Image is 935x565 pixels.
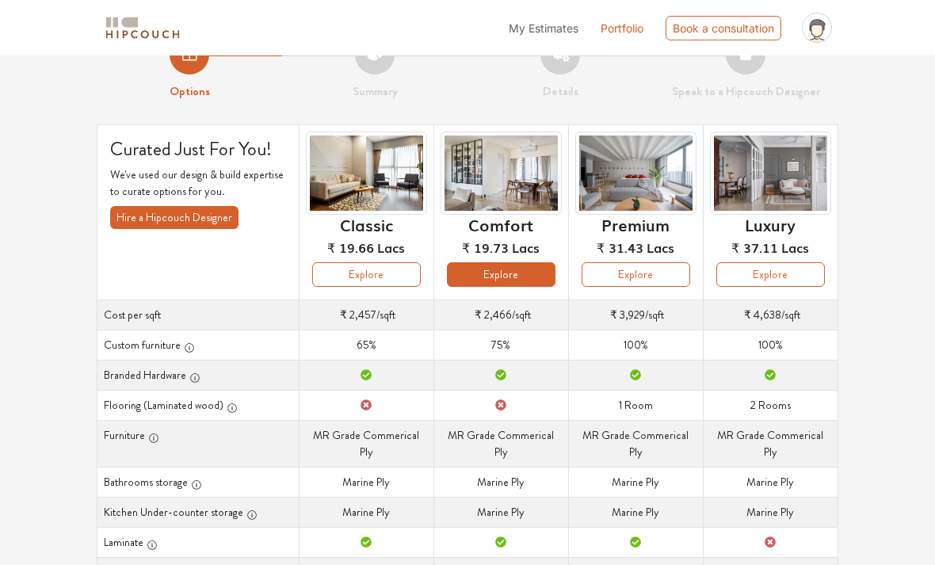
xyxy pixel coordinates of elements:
strong: Details [543,82,578,100]
p: We've used our design & build expertise to curate options for you. [110,166,286,200]
button: Explore [312,262,421,287]
span: ₹ 37.11 [731,238,778,257]
td: 2 Rooms [703,390,838,420]
h4: Curated Just For You! [110,138,286,161]
td: Marine Ply [433,467,568,497]
td: 65% [300,330,434,360]
div: Book a consultation [666,16,781,40]
td: MR Grade Commerical Ply [568,420,703,467]
img: header-preview [441,132,562,215]
span: ₹ 19.66 [327,238,374,257]
td: 1 Room [568,390,703,420]
td: 100% [568,330,703,360]
th: Flooring (Laminated wood) [97,390,300,420]
td: 75% [433,330,568,360]
td: Marine Ply [703,467,838,497]
td: Marine Ply [703,497,838,527]
td: MR Grade Commerical Ply [300,420,434,467]
h6: Premium [601,215,670,234]
td: /sqft [300,300,434,330]
td: Marine Ply [300,467,434,497]
span: Lacs [377,238,405,257]
img: header-preview [306,132,427,215]
td: Marine Ply [433,497,568,527]
strong: Speak to a Hipcouch Designer [672,82,820,100]
td: MR Grade Commerical Ply [433,420,568,467]
img: logo-horizontal.svg [103,14,182,42]
span: ₹ 3,929 [610,307,645,323]
th: Custom furniture [97,330,300,360]
td: 100% [703,330,838,360]
button: Explore [447,262,555,287]
td: /sqft [568,300,703,330]
h6: Classic [340,215,393,234]
span: ₹ 31.43 [597,238,643,257]
img: header-preview [575,132,696,215]
span: logo-horizontal.svg [103,10,182,46]
th: Bathrooms storage [97,467,300,497]
strong: Summary [353,82,398,100]
th: Kitchen Under-counter storage [97,497,300,527]
span: My Estimates [509,21,578,35]
h6: Luxury [745,215,796,234]
th: Cost per sqft [97,300,300,330]
th: Furniture [97,420,300,467]
button: Explore [582,262,690,287]
td: Marine Ply [300,497,434,527]
td: /sqft [703,300,838,330]
span: Lacs [781,238,809,257]
span: ₹ 2,466 [475,307,512,323]
span: Lacs [512,238,540,257]
button: Explore [716,262,825,287]
span: Lacs [647,238,674,257]
span: ₹ 19.73 [462,238,509,257]
th: Branded Hardware [97,360,300,390]
td: Marine Ply [568,497,703,527]
strong: Options [170,82,210,100]
button: Hire a Hipcouch Designer [110,206,239,229]
span: ₹ 2,457 [340,307,376,323]
img: header-preview [710,132,831,215]
th: Laminate [97,527,300,557]
a: Portfolio [601,20,643,36]
h6: Comfort [468,215,533,234]
td: Marine Ply [568,467,703,497]
td: /sqft [433,300,568,330]
td: MR Grade Commerical Ply [703,420,838,467]
span: ₹ 4,638 [744,307,781,323]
